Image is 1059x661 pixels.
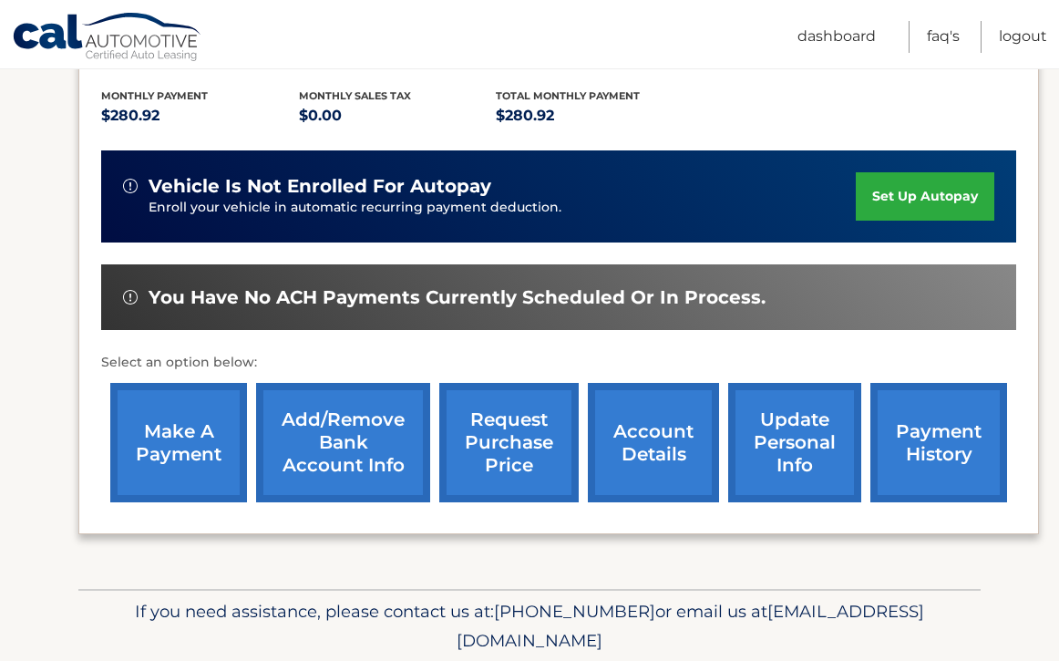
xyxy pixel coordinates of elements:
span: [PHONE_NUMBER] [494,601,655,622]
a: Cal Automotive [12,12,203,65]
img: alert-white.svg [123,290,138,305]
p: $280.92 [101,103,299,129]
span: vehicle is not enrolled for autopay [149,175,491,198]
a: FAQ's [927,21,960,53]
a: Add/Remove bank account info [256,383,430,502]
a: set up autopay [856,172,994,221]
a: make a payment [110,383,247,502]
span: Monthly sales Tax [299,89,411,102]
p: Enroll your vehicle in automatic recurring payment deduction. [149,198,856,218]
a: payment history [870,383,1007,502]
a: update personal info [728,383,861,502]
a: account details [588,383,719,502]
img: alert-white.svg [123,179,138,193]
p: $280.92 [496,103,694,129]
span: Total Monthly Payment [496,89,640,102]
a: Dashboard [797,21,876,53]
span: You have no ACH payments currently scheduled or in process. [149,286,766,309]
p: Select an option below: [101,352,1016,374]
p: If you need assistance, please contact us at: or email us at [90,597,969,656]
span: [EMAIL_ADDRESS][DOMAIN_NAME] [457,601,924,651]
p: $0.00 [299,103,497,129]
a: Logout [999,21,1047,53]
span: Monthly Payment [101,89,208,102]
a: request purchase price [439,383,579,502]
